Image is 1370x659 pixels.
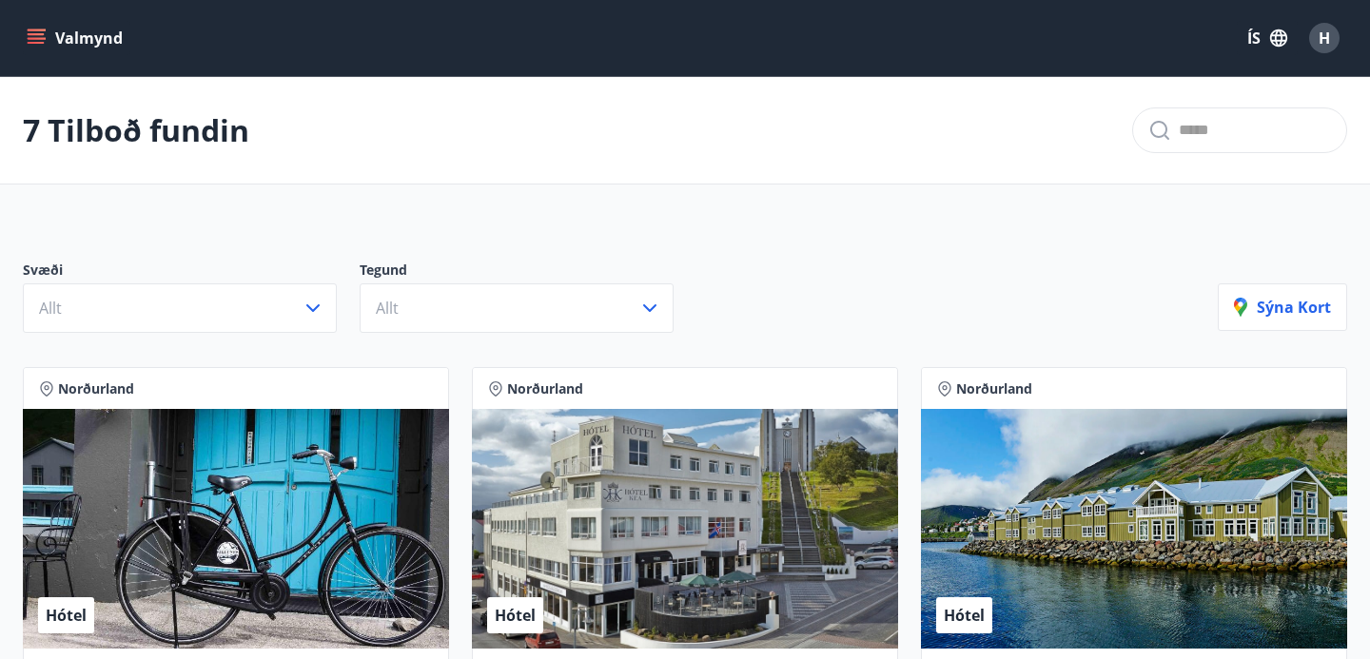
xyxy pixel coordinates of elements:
[1237,21,1298,55] button: ÍS
[46,605,87,626] span: Hótel
[23,283,337,333] button: Allt
[58,379,134,398] span: Norðurland
[944,605,985,626] span: Hótel
[507,379,583,398] span: Norðurland
[23,109,249,151] p: 7 Tilboð fundin
[23,21,130,55] button: menu
[376,298,399,319] span: Allt
[39,298,62,319] span: Allt
[1301,15,1347,61] button: H
[1218,283,1347,331] button: Sýna kort
[360,261,696,283] p: Tegund
[495,605,536,626] span: Hótel
[23,261,360,283] p: Svæði
[1319,28,1330,48] span: H
[1234,297,1331,318] p: Sýna kort
[360,283,674,333] button: Allt
[956,379,1032,398] span: Norðurland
